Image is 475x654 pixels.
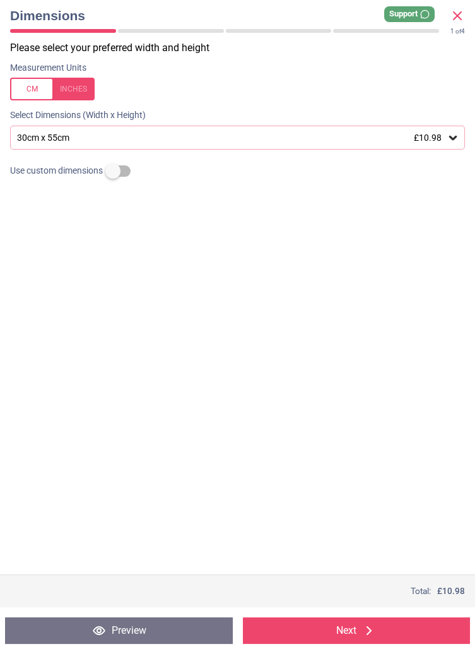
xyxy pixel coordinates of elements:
[10,41,475,55] p: Please select your preferred width and height
[450,27,465,36] div: of 4
[10,585,465,597] div: Total:
[384,6,435,22] div: Support
[10,62,86,74] label: Measurement Units
[414,133,442,143] span: £10.98
[442,586,465,596] span: 10.98
[10,6,450,25] span: Dimensions
[10,165,103,177] span: Use custom dimensions
[16,133,447,143] div: 30cm x 55cm
[450,28,454,35] span: 1
[437,585,465,597] span: £
[243,617,471,644] button: Next
[5,617,233,644] button: Preview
